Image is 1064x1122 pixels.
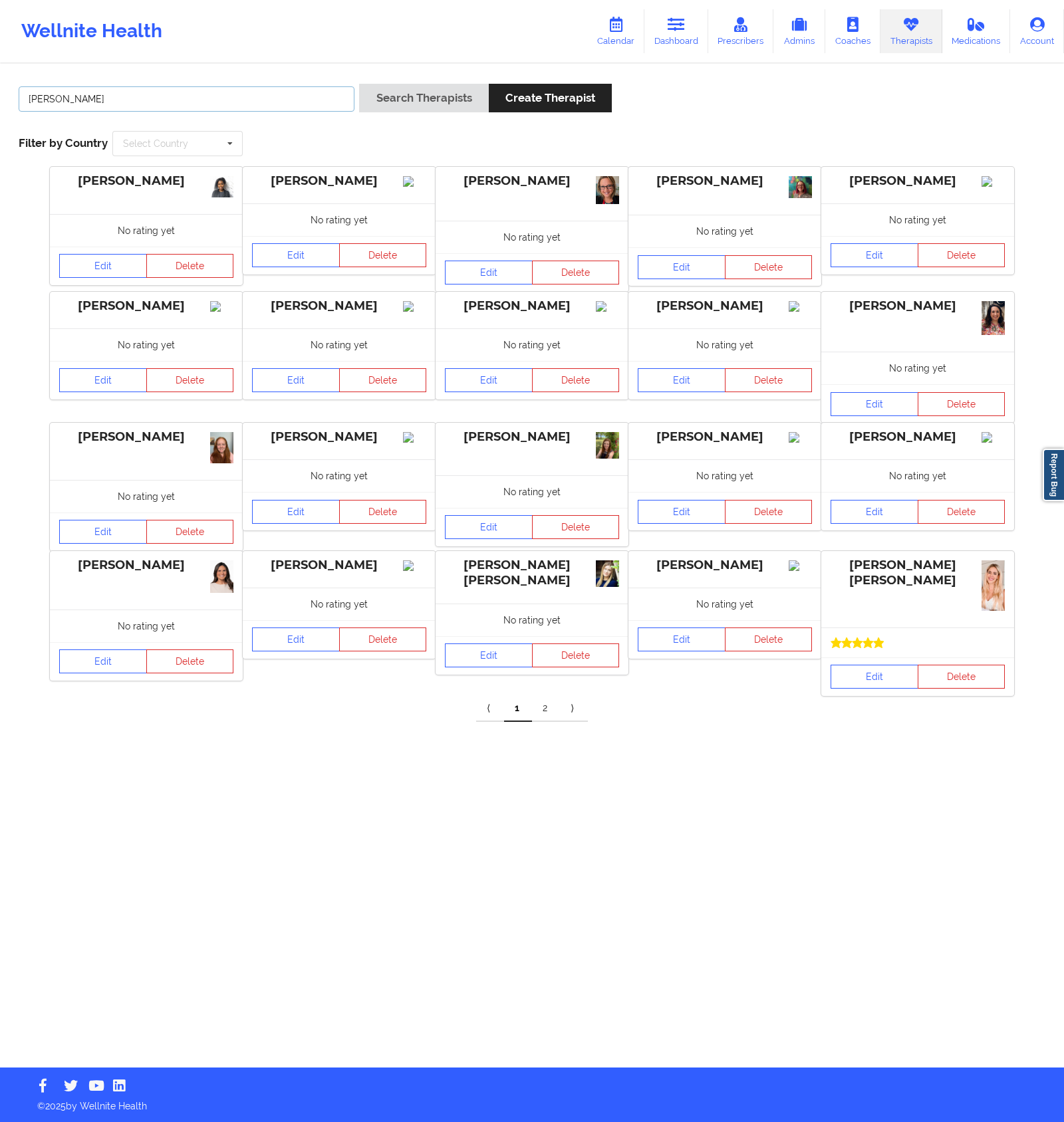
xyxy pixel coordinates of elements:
[831,392,918,416] a: Edit
[476,695,504,722] a: Previous item
[638,255,726,279] a: Edit
[489,84,612,112] button: Create Therapist
[59,368,147,392] a: Edit
[50,480,243,512] div: No rating yet
[243,588,436,620] div: No rating yet
[725,255,813,279] button: Delete
[821,352,1014,384] div: No rating yet
[339,627,427,651] button: Delete
[831,173,1005,189] div: [PERSON_NAME]
[638,627,726,651] a: Edit
[146,368,234,392] button: Delete
[436,328,628,361] div: No rating yet
[532,261,620,284] button: Delete
[19,86,354,112] input: Search Keywords
[708,9,774,53] a: Prescribers
[445,368,533,392] a: Edit
[19,136,108,150] span: Filter by Country
[445,173,619,189] div: [PERSON_NAME]
[831,429,1005,445] div: [PERSON_NAME]
[596,560,619,587] img: 31082270-e30f-494d-97fc-ca86f40bf1cdIMG_9433.jpeg
[59,298,233,314] div: [PERSON_NAME]
[821,203,1014,236] div: No rating yet
[1010,9,1064,53] a: Account
[339,500,427,524] button: Delete
[252,298,426,314] div: [PERSON_NAME]
[638,173,812,189] div: [PERSON_NAME]
[587,9,644,53] a: Calendar
[628,328,821,361] div: No rating yet
[638,429,812,445] div: [PERSON_NAME]
[252,173,426,189] div: [PERSON_NAME]
[982,176,1005,187] img: Image%2Fplaceholer-image.png
[210,560,233,593] img: IMG_7930.jpeg
[146,649,234,673] button: Delete
[596,432,619,459] img: 90a07d13-4fb8-4a98-8f54-0908f8bb50c4_IMG_1382.jpeg
[789,560,812,571] img: Image%2Fplaceholer-image.png
[638,368,726,392] a: Edit
[476,695,588,722] div: Pagination Navigation
[243,459,436,492] div: No rating yet
[532,368,620,392] button: Delete
[59,520,147,544] a: Edit
[982,432,1005,443] img: Image%2Fplaceholer-image.png
[725,368,813,392] button: Delete
[436,475,628,508] div: No rating yet
[638,558,812,573] div: [PERSON_NAME]
[918,665,1005,689] button: Delete
[504,695,532,722] a: 1
[918,392,1005,416] button: Delete
[445,298,619,314] div: [PERSON_NAME]
[146,520,234,544] button: Delete
[403,176,426,187] img: Image%2Fplaceholer-image.png
[825,9,880,53] a: Coaches
[403,432,426,443] img: Image%2Fplaceholer-image.png
[628,588,821,620] div: No rating yet
[210,301,233,312] img: Image%2Fplaceholer-image.png
[532,515,620,539] button: Delete
[59,558,233,573] div: [PERSON_NAME]
[918,500,1005,524] button: Delete
[821,459,1014,492] div: No rating yet
[532,695,560,722] a: 2
[252,500,340,524] a: Edit
[252,558,426,573] div: [PERSON_NAME]
[789,432,812,443] img: Image%2Fplaceholer-image.png
[445,261,533,284] a: Edit
[445,429,619,445] div: [PERSON_NAME]
[773,9,825,53] a: Admins
[252,627,340,651] a: Edit
[445,558,619,588] div: [PERSON_NAME] [PERSON_NAME]
[59,429,233,445] div: [PERSON_NAME]
[252,429,426,445] div: [PERSON_NAME]
[638,298,812,314] div: [PERSON_NAME]
[403,301,426,312] img: Image%2Fplaceholer-image.png
[638,500,726,524] a: Edit
[596,301,619,312] img: Image%2Fplaceholer-image.png
[596,176,619,204] img: 13c1a76a-9290-406f-9298-382f94b074d8_1000030905.jpg
[59,173,233,189] div: [PERSON_NAME]
[436,221,628,253] div: No rating yet
[831,500,918,524] a: Edit
[628,215,821,247] div: No rating yet
[445,643,533,667] a: Edit
[210,176,233,197] img: 999d0e34-0391-4fb9-9c2f-1a2463b577ff_pho6.PNG
[243,328,436,361] div: No rating yet
[725,627,813,651] button: Delete
[982,560,1005,611] img: c84dcf3f-522f-47b8-9fbc-424289b03a28IMG_5038.PNG
[146,254,234,278] button: Delete
[831,558,1005,588] div: [PERSON_NAME] [PERSON_NAME]
[831,665,918,689] a: Edit
[403,560,426,571] img: Image%2Fplaceholer-image.png
[532,643,620,667] button: Delete
[982,301,1005,335] img: a71a2502-077b-4823-a14b-db17453e2324_headshot.jpg
[50,328,243,361] div: No rating yet
[942,9,1011,53] a: Medications
[339,243,427,267] button: Delete
[628,459,821,492] div: No rating yet
[59,649,147,673] a: Edit
[252,243,340,267] a: Edit
[243,203,436,236] div: No rating yet
[560,695,588,722] a: Next item
[436,604,628,636] div: No rating yet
